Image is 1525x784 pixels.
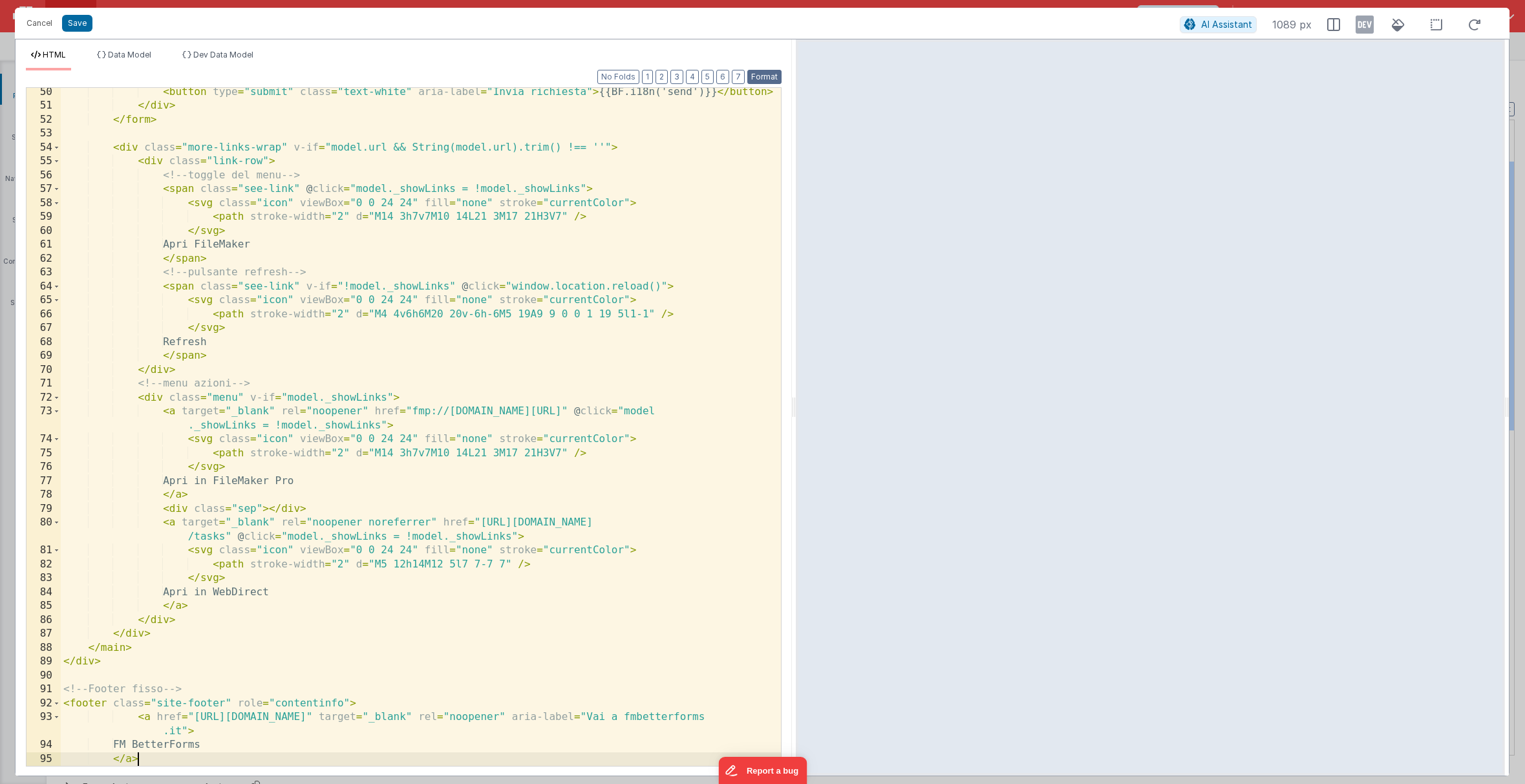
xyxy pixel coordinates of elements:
[27,141,61,155] div: 54
[27,196,61,211] div: 58
[747,70,782,84] button: Format
[670,70,683,84] button: 3
[642,70,653,84] button: 1
[27,238,61,252] div: 61
[27,210,61,224] div: 59
[27,683,61,697] div: 91
[27,154,61,169] div: 55
[62,15,92,32] button: Save
[27,391,61,405] div: 72
[27,99,61,113] div: 51
[27,252,61,266] div: 62
[27,293,61,308] div: 65
[27,516,61,544] div: 80
[718,757,807,784] iframe: Marker.io feedback button
[1272,17,1312,32] span: 1089 px
[656,70,668,84] button: 2
[193,50,253,59] span: Dev Data Model
[27,613,61,628] div: 86
[701,70,714,84] button: 5
[27,544,61,558] div: 81
[686,70,699,84] button: 4
[27,474,61,489] div: 77
[27,363,61,377] div: 70
[27,627,61,641] div: 87
[27,558,61,572] div: 82
[43,50,66,59] span: HTML
[27,488,61,502] div: 78
[597,70,639,84] button: No Folds
[27,710,61,738] div: 93
[27,169,61,183] div: 56
[27,669,61,683] div: 90
[1201,19,1252,30] span: AI Assistant
[1180,16,1257,33] button: AI Assistant
[27,335,61,350] div: 68
[27,182,61,196] div: 57
[27,586,61,600] div: 84
[27,405,61,432] div: 73
[716,70,729,84] button: 6
[27,266,61,280] div: 63
[27,447,61,461] div: 75
[27,432,61,447] div: 74
[27,349,61,363] div: 69
[27,127,61,141] div: 53
[27,377,61,391] div: 71
[27,113,61,127] div: 52
[108,50,151,59] span: Data Model
[27,697,61,711] div: 92
[27,655,61,669] div: 89
[27,280,61,294] div: 64
[27,502,61,516] div: 79
[732,70,745,84] button: 7
[27,321,61,335] div: 67
[27,641,61,655] div: 88
[27,224,61,238] div: 60
[27,571,61,586] div: 83
[27,599,61,613] div: 85
[27,308,61,322] div: 66
[27,752,61,767] div: 95
[20,14,59,32] button: Cancel
[27,460,61,474] div: 76
[27,85,61,100] div: 50
[27,738,61,752] div: 94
